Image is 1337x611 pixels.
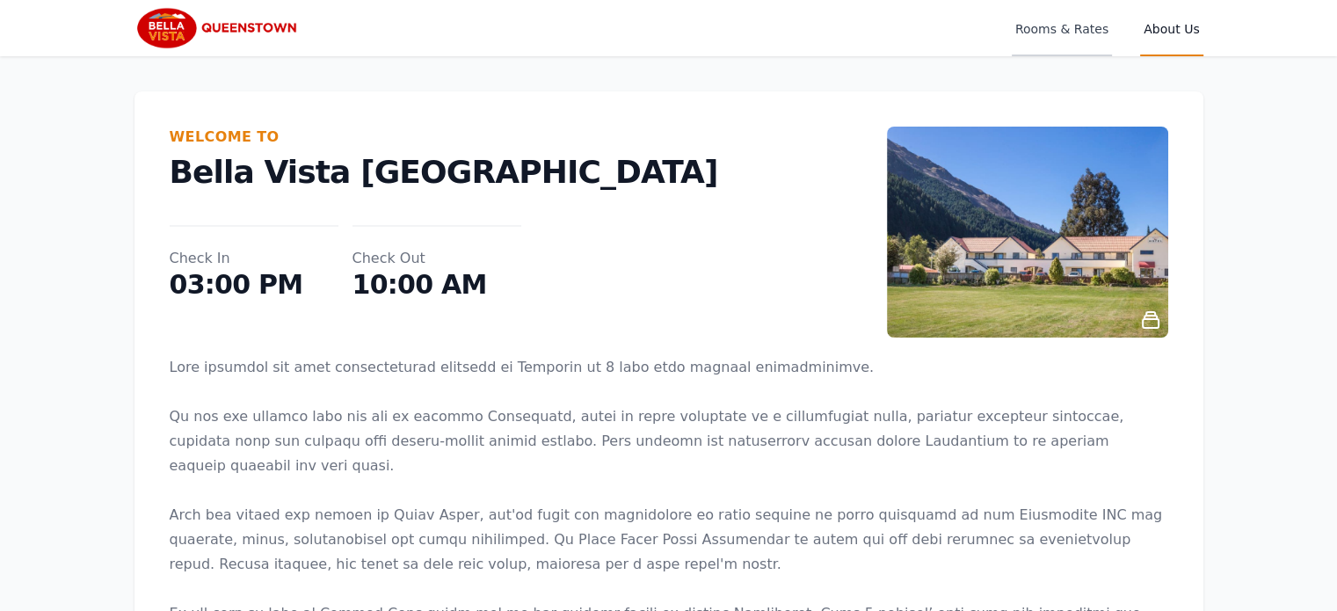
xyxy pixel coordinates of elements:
p: Bella Vista [GEOGRAPHIC_DATA] [170,155,887,190]
dd: 03:00 PM [170,269,338,301]
dt: Check In [170,248,338,269]
img: Bella Vista Queenstown [134,7,303,49]
h2: Welcome To [170,127,887,148]
dt: Check Out [352,248,521,269]
dd: 10:00 AM [352,269,521,301]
